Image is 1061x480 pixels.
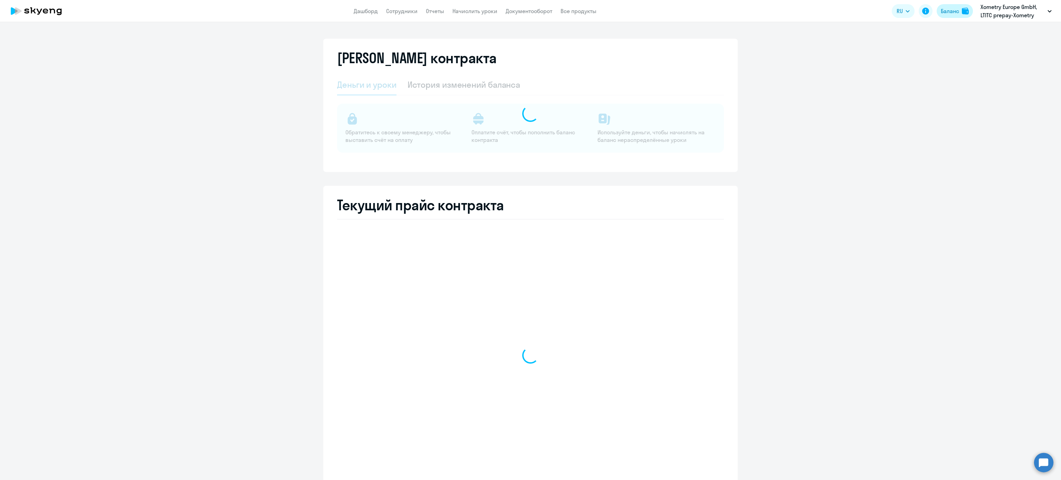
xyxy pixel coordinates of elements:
h2: [PERSON_NAME] контракта [337,50,497,66]
a: Сотрудники [386,8,418,15]
h2: Текущий прайс контракта [337,197,724,213]
a: Дашборд [354,8,378,15]
div: Баланс [941,7,959,15]
button: Xometry Europe GmbH, LTITC prepay-Xometry Europe GmbH_Основной [977,3,1055,19]
a: Отчеты [426,8,444,15]
a: Начислить уроки [452,8,497,15]
p: Xometry Europe GmbH, LTITC prepay-Xometry Europe GmbH_Основной [981,3,1045,19]
span: RU [897,7,903,15]
a: Все продукты [561,8,596,15]
button: Балансbalance [937,4,973,18]
a: Документооборот [506,8,552,15]
img: balance [962,8,969,15]
button: RU [892,4,915,18]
